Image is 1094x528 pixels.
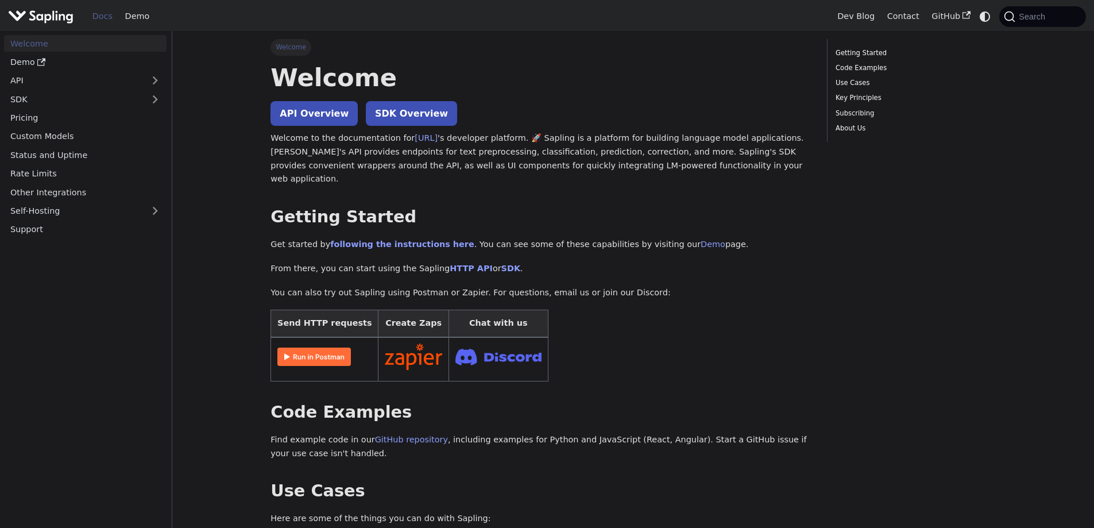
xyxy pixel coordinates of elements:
img: Sapling.ai [8,8,74,25]
a: GitHub [925,7,976,25]
a: Other Integrations [4,184,167,201]
a: Sapling.aiSapling.ai [8,8,78,25]
th: Create Zaps [378,310,449,337]
a: SDK Overview [366,101,457,126]
img: Connect in Zapier [385,344,442,370]
p: Find example code in our , including examples for Python and JavaScript (React, Angular). Start a... [270,433,810,461]
a: GitHub repository [375,435,448,444]
a: Welcome [4,35,167,52]
a: SDK [501,264,520,273]
a: Demo [4,54,167,71]
a: Contact [881,7,926,25]
th: Chat with us [449,310,548,337]
a: About Us [836,123,991,134]
a: Pricing [4,110,167,126]
h2: Use Cases [270,481,810,502]
a: Getting Started [836,48,991,59]
p: From there, you can start using the Sapling or . [270,262,810,276]
a: HTTP API [450,264,493,273]
img: Join Discord [455,345,542,369]
a: Support [4,221,167,238]
a: Status and Uptime [4,147,167,163]
a: Subscribing [836,108,991,119]
button: Expand sidebar category 'API' [144,72,167,89]
a: Demo [701,240,725,249]
nav: Breadcrumbs [270,39,810,55]
button: Switch between dark and light mode (currently system mode) [977,8,994,25]
a: API [4,72,144,89]
a: Self-Hosting [4,203,167,219]
a: API Overview [270,101,358,126]
a: Code Examples [836,63,991,74]
a: SDK [4,91,144,107]
button: Search (Command+K) [999,6,1085,27]
a: Docs [86,7,119,25]
a: Rate Limits [4,165,167,182]
h1: Welcome [270,62,810,93]
a: [URL] [415,133,438,142]
p: Here are some of the things you can do with Sapling: [270,512,810,526]
img: Run in Postman [277,348,351,366]
th: Send HTTP requests [271,310,378,337]
span: Search [1015,12,1052,21]
a: Dev Blog [831,7,880,25]
a: Key Principles [836,93,991,103]
p: Get started by . You can see some of these capabilities by visiting our page. [270,238,810,252]
a: following the instructions here [330,240,474,249]
p: Welcome to the documentation for 's developer platform. 🚀 Sapling is a platform for building lang... [270,132,810,186]
h2: Getting Started [270,207,810,228]
a: Custom Models [4,128,167,145]
button: Expand sidebar category 'SDK' [144,91,167,107]
p: You can also try out Sapling using Postman or Zapier. For questions, email us or join our Discord: [270,286,810,300]
span: Welcome [270,39,311,55]
a: Demo [119,7,156,25]
a: Use Cases [836,78,991,88]
h2: Code Examples [270,402,810,423]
